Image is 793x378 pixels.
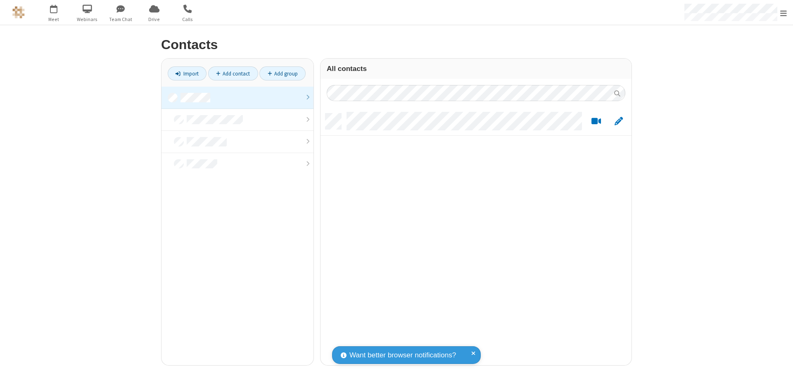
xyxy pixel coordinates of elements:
span: Calls [172,16,203,23]
a: Import [168,66,207,80]
a: Add contact [208,66,258,80]
span: Webinars [72,16,103,23]
h3: All contacts [327,65,625,73]
span: Drive [139,16,170,23]
h2: Contacts [161,38,632,52]
span: Meet [38,16,69,23]
a: Add group [259,66,306,80]
span: Want better browser notifications? [349,350,456,361]
img: QA Selenium DO NOT DELETE OR CHANGE [12,6,25,19]
button: Start a video meeting [588,116,604,127]
span: Team Chat [105,16,136,23]
iframe: Chat [772,357,787,372]
div: grid [321,107,632,365]
button: Edit [610,116,627,127]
